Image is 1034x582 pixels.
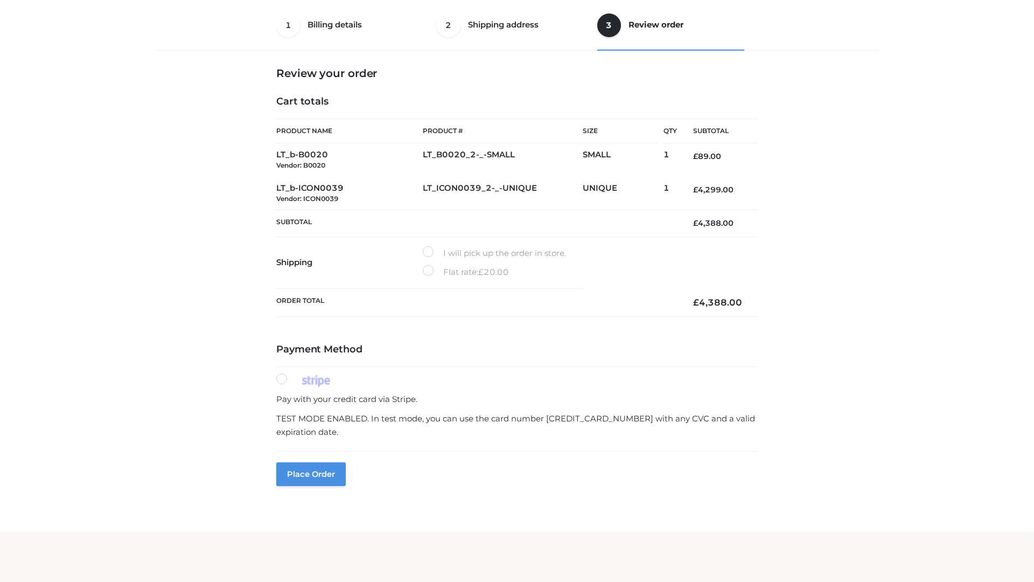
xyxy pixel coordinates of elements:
[276,96,758,108] h4: Cart totals
[423,143,583,177] td: LT_B0020_2-_-SMALL
[276,119,423,143] th: Product Name
[276,177,423,210] td: LT_b-ICON0039
[276,288,677,317] th: Order Total
[693,151,721,161] bdi: 89.00
[693,297,699,308] span: £
[276,143,423,177] td: LT_b-B0020
[276,392,758,406] p: Pay with your credit card via Stripe.
[276,462,346,486] button: Place order
[276,237,423,288] th: Shipping
[276,412,758,439] p: TEST MODE ENABLED. In test mode, you can use the card number [CREDIT_CARD_NUMBER] with any CVC an...
[663,143,677,177] td: 1
[693,185,698,195] span: £
[583,177,663,210] td: UNIQUE
[276,344,758,356] h4: Payment Method
[276,210,677,237] th: Subtotal
[478,267,509,277] bdi: 20.00
[693,297,742,308] bdi: 4,388.00
[663,177,677,210] td: 1
[693,151,698,161] span: £
[423,119,583,143] th: Product #
[423,177,583,210] td: LT_ICON0039_2-_-UNIQUE
[423,265,509,279] label: Flat rate:
[677,119,758,143] th: Subtotal
[693,185,733,195] bdi: 4,299.00
[423,246,566,260] label: I will pick up the order in store.
[693,218,733,228] bdi: 4,388.00
[276,195,338,203] small: Vendor: ICON0039
[583,143,663,177] td: SMALL
[276,161,325,169] small: Vendor: B0020
[478,267,484,277] span: £
[276,67,758,80] h3: Review your order
[583,119,658,143] th: Size
[663,119,677,143] th: Qty
[693,218,698,228] span: £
